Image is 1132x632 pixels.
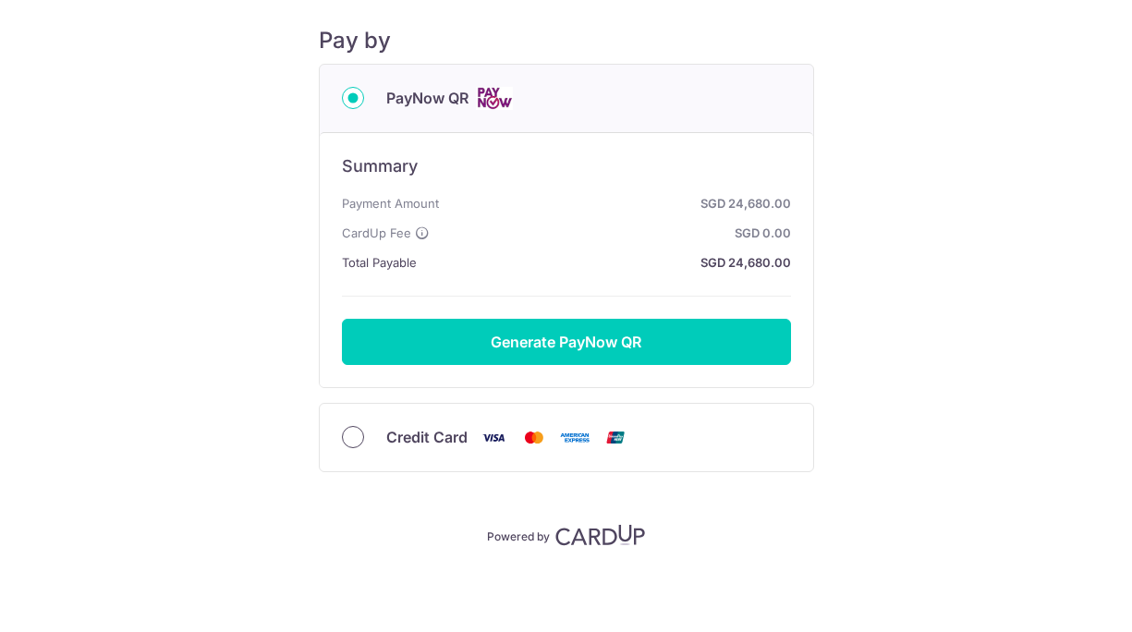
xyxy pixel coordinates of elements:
[342,222,411,244] span: CardUp Fee
[556,426,593,449] img: American Express
[555,524,646,546] img: CardUp
[597,426,634,449] img: Union Pay
[342,155,791,177] h6: Summary
[437,222,791,244] strong: SGD 0.00
[424,251,791,273] strong: SGD 24,680.00
[319,27,814,55] h5: Pay by
[476,87,513,110] img: Cards logo
[342,251,417,273] span: Total Payable
[342,426,791,449] div: Credit Card Visa Mastercard American Express Union Pay
[386,426,468,448] span: Credit Card
[342,319,791,365] button: Generate PayNow QR
[446,192,791,214] strong: SGD 24,680.00
[487,526,550,544] p: Powered by
[475,426,512,449] img: Visa
[342,87,791,110] div: PayNow QR Cards logo
[386,87,469,109] span: PayNow QR
[342,192,439,214] span: Payment Amount
[516,426,553,449] img: Mastercard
